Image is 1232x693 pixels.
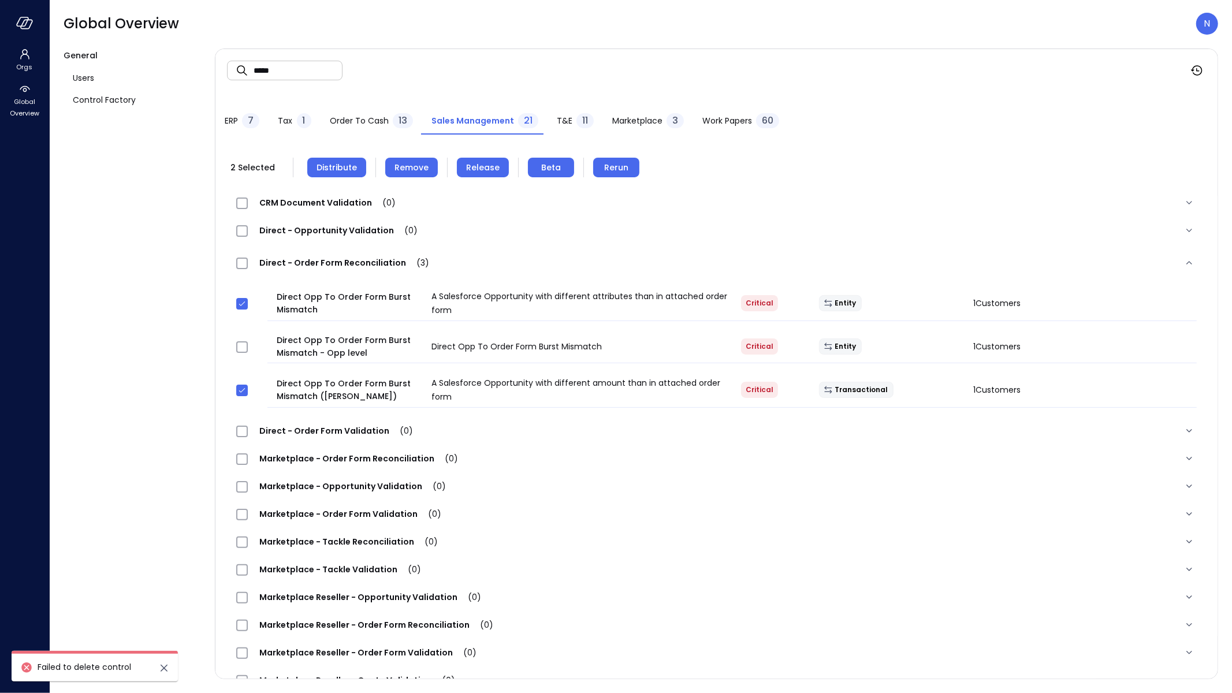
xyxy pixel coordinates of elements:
[330,114,389,127] span: Order to Cash
[7,96,42,119] span: Global Overview
[457,158,509,177] button: Release
[227,583,1206,611] div: Marketplace Reseller - Opportunity Validation(0)
[38,661,131,673] span: Failed to delete control
[394,225,418,236] span: (0)
[466,161,500,174] span: Release
[2,46,47,74] div: Orgs
[397,564,421,575] span: (0)
[248,480,457,492] span: Marketplace - Opportunity Validation
[248,453,470,464] span: Marketplace - Order Form Reconciliation
[582,114,588,127] span: 11
[248,647,488,658] span: Marketplace Reseller - Order Form Validation
[434,453,458,464] span: (0)
[974,297,1021,309] span: 1 Customers
[248,536,449,547] span: Marketplace - Tackle Reconciliation
[431,377,720,403] span: A Salesforce Opportunity with different amount than in attached order form
[431,675,455,686] span: (0)
[73,94,136,106] span: Control Factory
[248,114,254,127] span: 7
[277,377,422,403] span: Direct Opp To Order Form Burst Mismatch ([PERSON_NAME])
[385,158,438,177] button: Remove
[431,290,727,316] span: A Salesforce Opportunity with different attributes than in attached order form
[248,225,429,236] span: Direct - Opportunity Validation
[422,480,446,492] span: (0)
[227,244,1206,281] div: Direct - Order Form Reconciliation(3)
[612,114,662,127] span: Marketplace
[394,161,429,174] span: Remove
[227,217,1206,244] div: Direct - Opportunity Validation(0)
[157,661,171,675] button: close
[1204,17,1211,31] p: N
[248,564,433,575] span: Marketplace - Tackle Validation
[227,189,1206,217] div: CRM Document Validation(0)
[277,334,422,359] span: Direct Opp To Order Form Burst Mismatch - Opp level
[248,619,505,631] span: Marketplace Reseller - Order Form Reconciliation
[227,445,1206,472] div: Marketplace - Order Form Reconciliation(0)
[524,114,533,127] span: 21
[593,158,639,177] button: Rerun
[73,72,94,84] span: Users
[604,161,628,174] span: Rerun
[64,67,206,89] a: Users
[453,647,477,658] span: (0)
[672,114,678,127] span: 3
[277,290,422,316] span: Direct Opp To Order Form Burst Mismatch
[17,61,33,73] span: Orgs
[557,114,572,127] span: T&E
[248,591,493,603] span: Marketplace Reseller - Opportunity Validation
[227,556,1206,583] div: Marketplace - Tackle Validation(0)
[414,536,438,547] span: (0)
[248,425,425,437] span: Direct - Order Form Validation
[418,508,441,520] span: (0)
[227,611,1206,639] div: Marketplace Reseller - Order Form Reconciliation(0)
[2,81,47,120] div: Global Overview
[1196,13,1218,35] div: Noy Vadai
[64,14,179,33] span: Global Overview
[457,591,481,603] span: (0)
[225,114,238,127] span: ERP
[702,114,752,127] span: Work Papers
[762,114,773,127] span: 60
[227,639,1206,666] div: Marketplace Reseller - Order Form Validation(0)
[406,257,429,269] span: (3)
[64,50,98,61] span: General
[541,161,561,174] span: Beta
[974,341,1021,352] span: 1 Customers
[431,341,602,352] span: Direct Opp To Order Form Burst Mismatch
[248,257,441,269] span: Direct - Order Form Reconciliation
[227,500,1206,528] div: Marketplace - Order Form Validation(0)
[317,161,357,174] span: Distribute
[372,197,396,208] span: (0)
[248,675,467,686] span: Marketplace Reseller - Quote Validation
[278,114,293,127] span: Tax
[389,425,413,437] span: (0)
[248,508,453,520] span: Marketplace - Order Form Validation
[227,417,1206,445] div: Direct - Order Form Validation(0)
[303,114,306,127] span: 1
[227,528,1206,556] div: Marketplace - Tackle Reconciliation(0)
[64,89,206,111] a: Control Factory
[227,161,279,174] span: 2 Selected
[248,197,407,208] span: CRM Document Validation
[528,158,574,177] button: Beta
[307,158,366,177] button: Distribute
[399,114,407,127] span: 13
[431,114,514,127] span: Sales Management
[974,384,1021,396] span: 1 Customers
[470,619,493,631] span: (0)
[227,472,1206,500] div: Marketplace - Opportunity Validation(0)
